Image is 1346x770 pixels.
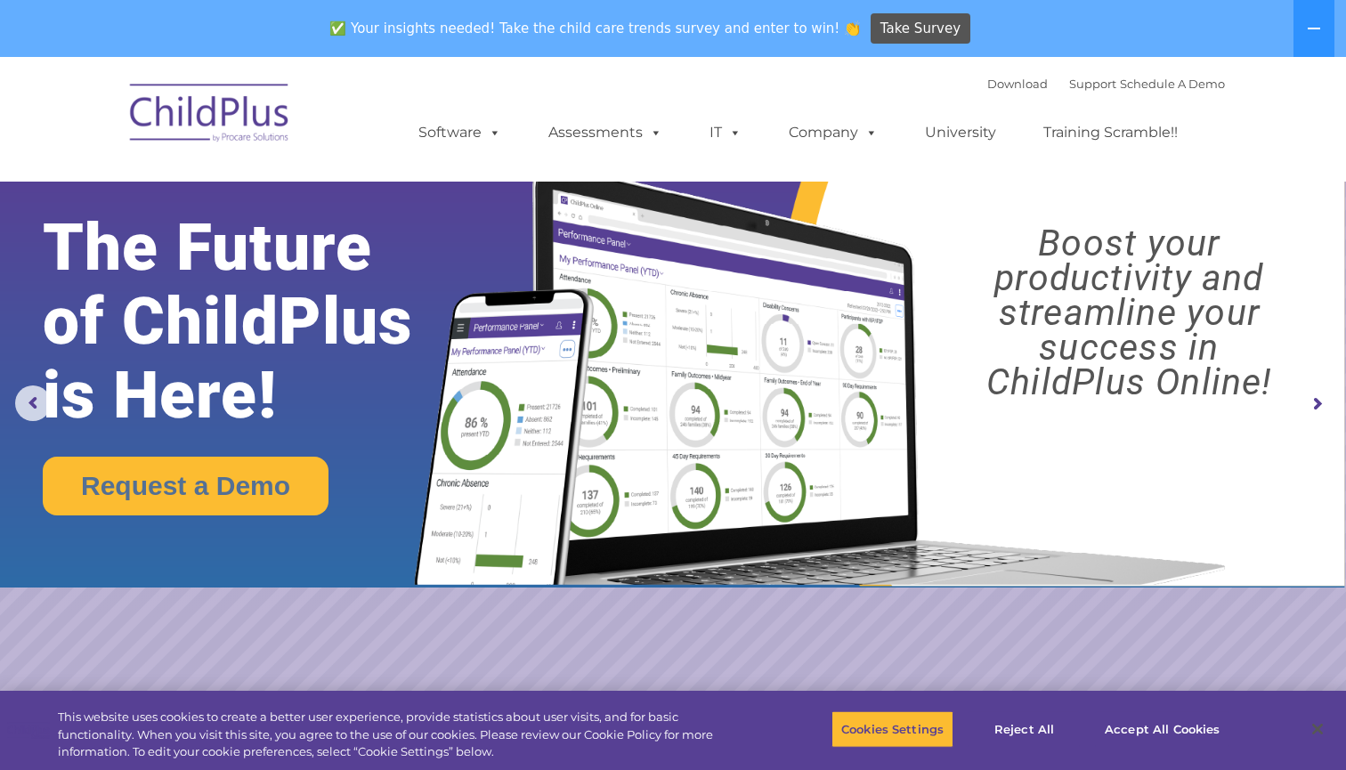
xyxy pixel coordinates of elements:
[831,710,953,748] button: Cookies Settings
[871,13,971,45] a: Take Survey
[907,115,1014,150] a: University
[401,115,519,150] a: Software
[43,211,473,433] rs-layer: The Future of ChildPlus is Here!
[1298,709,1337,749] button: Close
[121,71,299,160] img: ChildPlus by Procare Solutions
[58,709,741,761] div: This website uses cookies to create a better user experience, provide statistics about user visit...
[323,12,868,46] span: ✅ Your insights needed! Take the child care trends survey and enter to win! 👏
[1069,77,1116,91] a: Support
[43,457,328,515] a: Request a Demo
[969,710,1080,748] button: Reject All
[1026,115,1196,150] a: Training Scramble!!
[929,226,1329,400] rs-layer: Boost your productivity and streamline your success in ChildPlus Online!
[531,115,680,150] a: Assessments
[987,77,1048,91] a: Download
[987,77,1225,91] font: |
[771,115,896,150] a: Company
[1095,710,1229,748] button: Accept All Cookies
[1120,77,1225,91] a: Schedule A Demo
[880,13,961,45] span: Take Survey
[692,115,759,150] a: IT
